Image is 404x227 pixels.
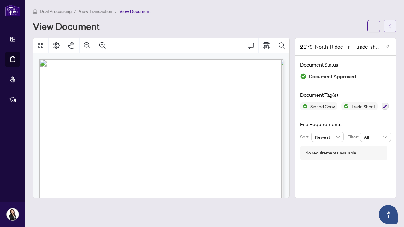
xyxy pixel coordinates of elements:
h4: Document Status [300,61,391,68]
span: View Transaction [79,9,112,14]
span: home [33,9,37,14]
span: Trade Sheet [349,104,378,108]
span: View Document [119,9,151,14]
span: Document Approved [309,72,356,81]
span: Newest [315,132,340,142]
li: / [115,8,117,15]
span: edit [385,45,389,49]
h4: File Requirements [300,120,391,128]
img: logo [5,5,20,16]
p: Sort: [300,133,311,140]
img: Status Icon [300,102,308,110]
button: Open asap [379,205,398,224]
span: ellipsis [371,24,376,28]
img: Document Status [300,73,306,79]
span: Signed Copy [308,104,337,108]
p: Filter: [348,133,360,140]
img: Profile Icon [7,208,19,220]
span: arrow-left [388,24,392,28]
span: 2179_North_Ridge_Tr_-_trade_sheet_-_Grace_to_review.pdf [300,43,379,50]
h4: Document Tag(s) [300,91,391,99]
span: All [364,132,387,142]
span: Deal Processing [40,9,72,14]
li: / [74,8,76,15]
div: No requirements available [305,149,356,156]
h1: View Document [33,21,100,31]
img: Status Icon [341,102,349,110]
